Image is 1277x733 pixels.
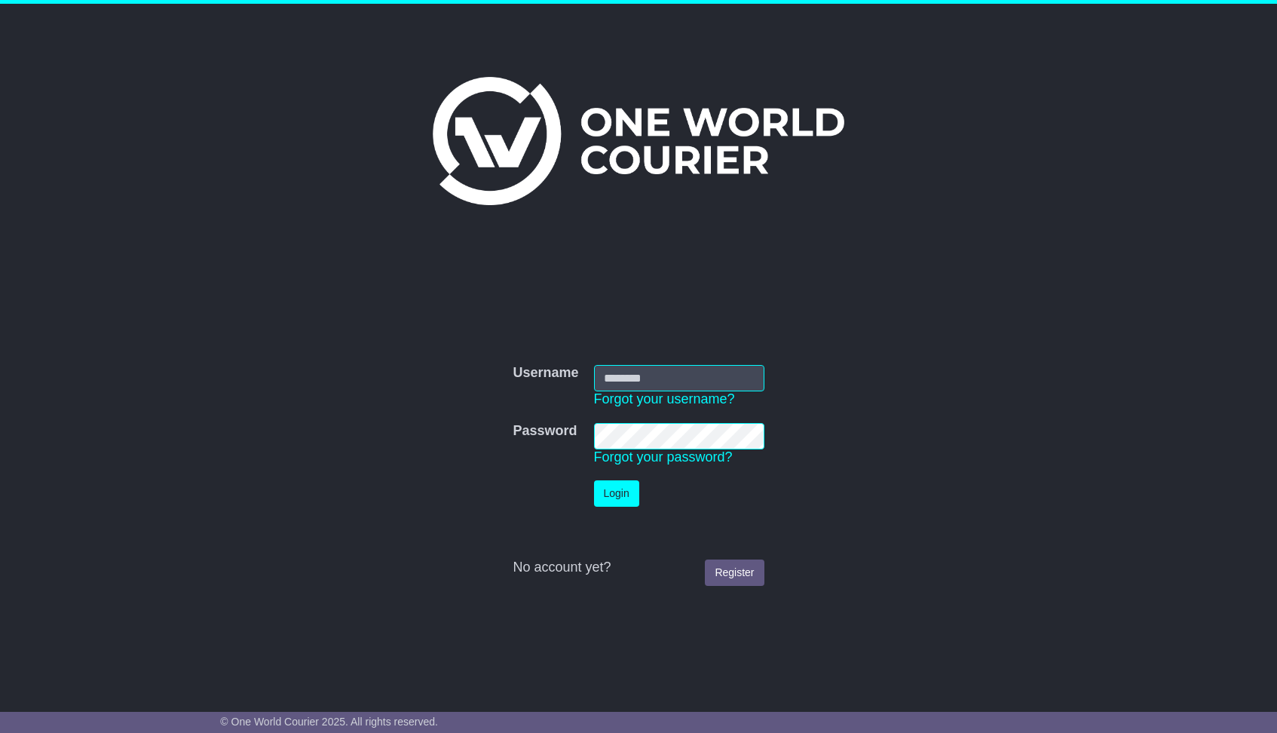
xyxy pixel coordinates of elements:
[513,560,764,576] div: No account yet?
[513,365,578,382] label: Username
[220,716,438,728] span: © One World Courier 2025. All rights reserved.
[513,423,577,440] label: Password
[594,391,735,406] a: Forgot your username?
[433,77,844,205] img: One World
[594,480,639,507] button: Login
[594,449,733,465] a: Forgot your password?
[705,560,764,586] a: Register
